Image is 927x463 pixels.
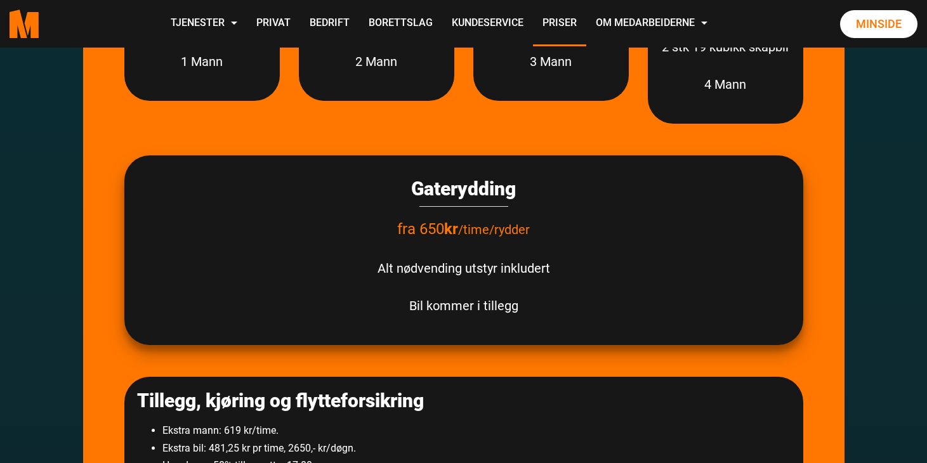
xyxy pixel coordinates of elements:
p: Alt nødvending utstyr inkludert [137,258,791,279]
a: Priser [533,1,586,46]
li: Ekstra mann: 619 kr/time. [162,422,791,439]
p: Bil kommer i tillegg [137,295,791,316]
li: Ekstra bil: 481,25 kr pr time, 2650,- kr/døgn. [162,440,791,457]
a: Om Medarbeiderne [586,1,717,46]
p: 3 Mann [486,51,616,72]
a: Tjenester [161,1,247,46]
p: 4 Mann [661,74,791,95]
span: fra 650 [397,220,458,238]
p: 1 Mann [137,51,267,72]
h3: Gaterydding [137,178,791,200]
p: Tillegg, kjøring og flytteforsikring [137,389,791,412]
a: Privat [247,1,300,46]
a: Kundeservice [442,1,533,46]
a: Bedrift [300,1,359,46]
span: /time/rydder [458,222,530,237]
p: 2 Mann [312,51,442,72]
a: Minside [840,10,917,38]
a: Borettslag [359,1,442,46]
strong: kr [444,220,458,238]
